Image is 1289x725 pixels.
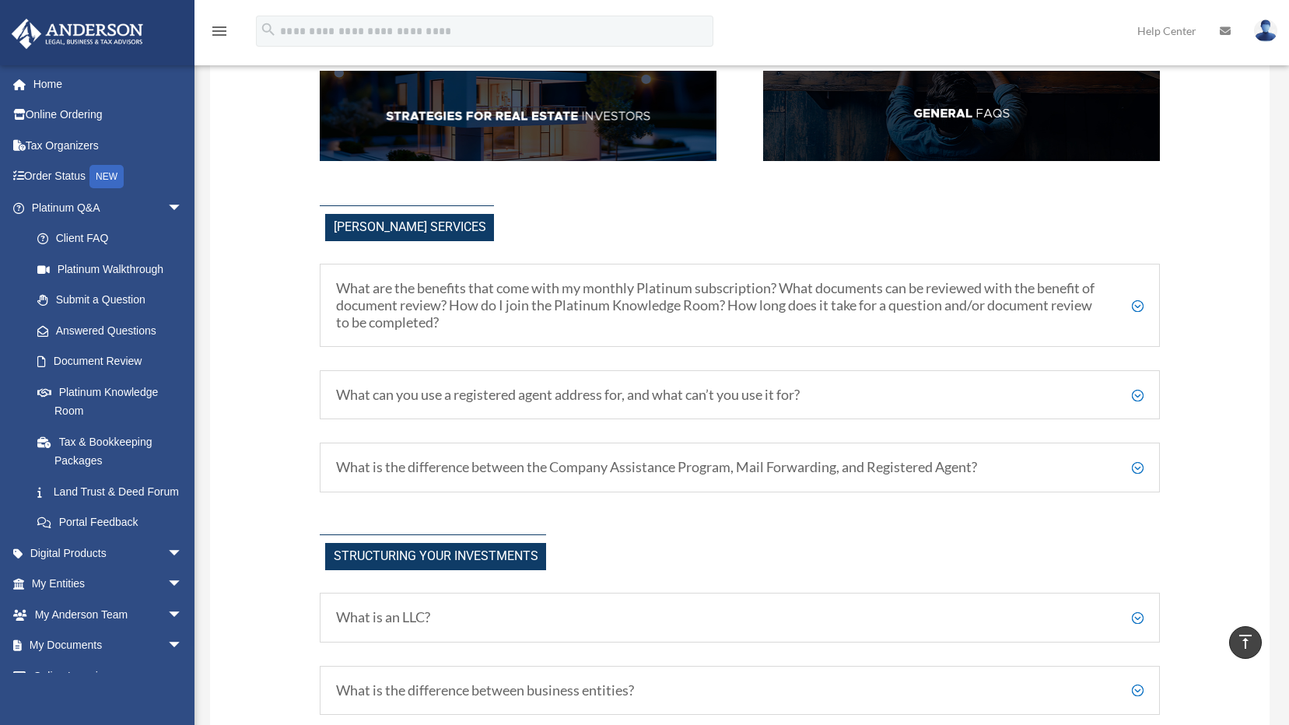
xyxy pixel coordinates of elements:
a: My Anderson Teamarrow_drop_down [11,599,206,630]
a: Land Trust & Deed Forum [22,476,206,507]
img: GenFAQ_hdr [763,71,1160,161]
a: My Documentsarrow_drop_down [11,630,206,661]
a: Online Ordering [11,100,206,131]
a: Order StatusNEW [11,161,206,193]
span: Structuring Your investments [325,543,546,570]
span: arrow_drop_down [167,569,198,601]
span: arrow_drop_down [167,660,198,692]
a: Platinum Walkthrough [22,254,206,285]
h5: What can you use a registered agent address for, and what can’t you use it for? [336,387,1144,404]
img: StratsRE_hdr [320,71,716,161]
a: Tax & Bookkeeping Packages [22,426,206,476]
a: Home [11,68,206,100]
i: menu [210,22,229,40]
a: Portal Feedback [22,507,206,538]
img: User Pic [1254,19,1277,42]
h5: What are the benefits that come with my monthly Platinum subscription? What documents can be revi... [336,280,1144,331]
a: vertical_align_top [1229,626,1262,659]
a: My Entitiesarrow_drop_down [11,569,206,600]
h5: What is an LLC? [336,609,1144,626]
div: NEW [89,165,124,188]
a: menu [210,27,229,40]
span: [PERSON_NAME] Services [325,214,494,241]
a: Document Review [22,346,206,377]
span: arrow_drop_down [167,192,198,224]
a: Tax Organizers [11,130,206,161]
h5: What is the difference between the Company Assistance Program, Mail Forwarding, and Registered Ag... [336,459,1144,476]
span: arrow_drop_down [167,538,198,569]
span: arrow_drop_down [167,599,198,631]
i: vertical_align_top [1236,632,1255,651]
a: Client FAQ [22,223,198,254]
a: Answered Questions [22,315,206,346]
span: arrow_drop_down [167,630,198,662]
h5: What is the difference between business entities? [336,682,1144,699]
a: Submit a Question [22,285,206,316]
a: Platinum Q&Aarrow_drop_down [11,192,206,223]
a: Platinum Knowledge Room [22,377,206,426]
a: Online Learningarrow_drop_down [11,660,206,692]
a: Digital Productsarrow_drop_down [11,538,206,569]
img: Anderson Advisors Platinum Portal [7,19,148,49]
i: search [260,21,277,38]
